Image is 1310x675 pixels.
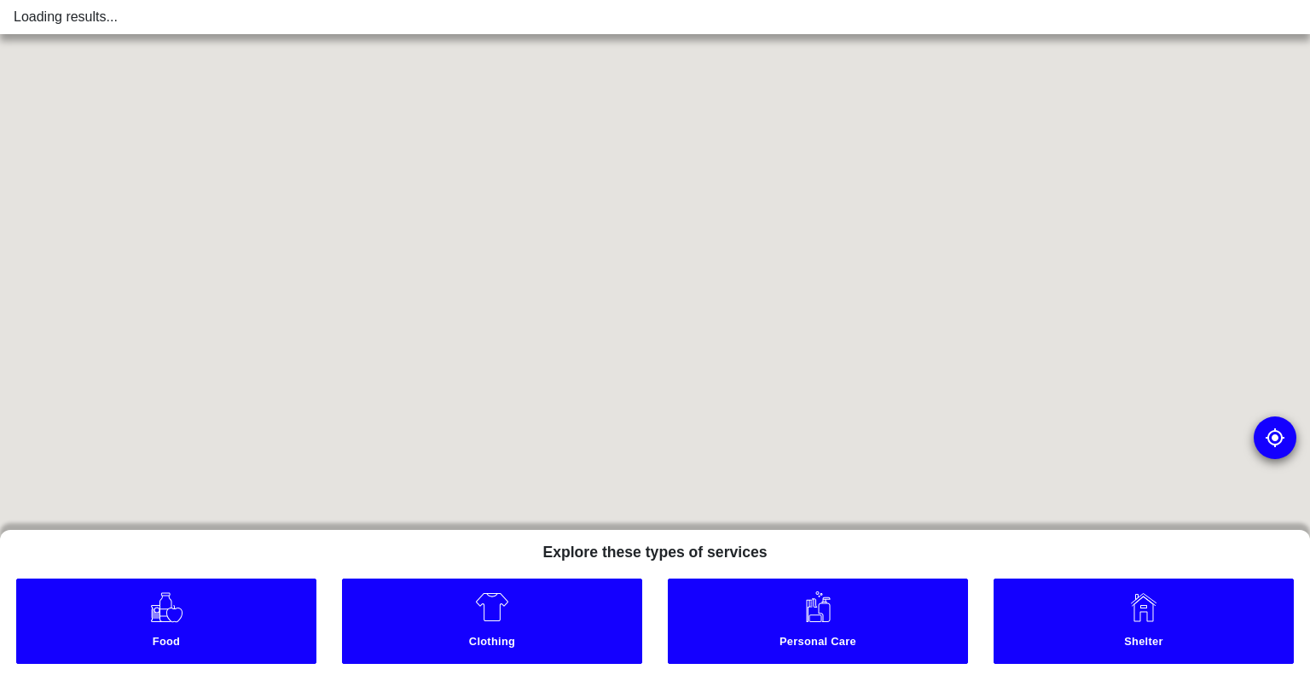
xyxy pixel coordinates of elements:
[342,579,641,664] a: Clothing
[994,579,1293,664] a: Shelter
[1127,590,1161,624] img: Shelter
[1265,428,1285,448] img: go to my location
[668,579,967,664] a: Personal Care
[346,635,638,653] small: Clothing
[475,590,509,624] img: Clothing
[14,7,1296,27] div: Loading results...
[998,635,1290,653] small: Shelter
[529,530,780,568] h5: Explore these types of services
[16,579,316,664] a: Food
[149,590,184,624] img: Food
[672,635,964,653] small: Personal Care
[20,635,312,653] small: Food
[801,590,835,624] img: Personal Care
